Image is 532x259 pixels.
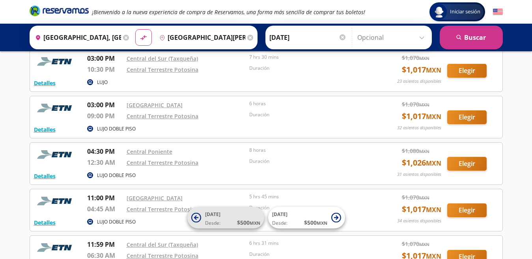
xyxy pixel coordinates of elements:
input: Buscar Destino [156,28,245,47]
small: MXN [426,112,441,121]
p: 7 hrs 30 mins [249,54,368,61]
span: $ 1,017 [402,110,441,122]
button: Detalles [34,125,56,134]
button: Elegir [447,64,487,78]
p: 04:45 AM [87,204,123,214]
p: 12:30 AM [87,158,123,167]
input: Opcional [357,28,428,47]
p: LUJO [97,79,108,86]
p: 03:00 PM [87,100,123,110]
a: Central Terrestre Potosina [127,159,198,166]
button: Elegir [447,110,487,124]
span: $ 1,070 [402,100,429,108]
small: MXN [419,195,429,201]
i: Brand Logo [30,5,89,17]
small: MXN [426,205,441,214]
button: [DATE]Desde:$500MXN [268,207,345,229]
button: English [493,7,503,17]
p: 23 asientos disponibles [397,78,441,85]
span: Desde: [272,220,287,227]
img: RESERVAMOS [34,54,77,69]
span: $ 1,070 [402,193,429,201]
a: Central Terrestre Potosina [127,205,198,213]
button: Buscar [440,26,503,49]
p: LUJO DOBLE PISO [97,218,136,225]
button: [DATE]Desde:$500MXN [187,207,264,229]
p: 34 asientos disponibles [397,218,441,224]
span: $ 1,070 [402,240,429,248]
p: Duración [249,204,368,211]
span: $ 1,017 [402,203,441,215]
span: $ 1,017 [402,64,441,76]
a: Central del Sur (Taxqueña) [127,55,198,62]
p: 5 hrs 45 mins [249,193,368,200]
span: $ 500 [304,218,327,227]
p: 6 hrs 31 mins [249,240,368,247]
button: Elegir [447,203,487,217]
button: Detalles [34,218,56,227]
p: 31 asientos disponibles [397,171,441,178]
p: Duración [249,158,368,165]
span: Iniciar sesión [447,8,483,16]
a: Central Poniente [127,148,172,155]
p: 09:00 PM [87,111,123,121]
img: RESERVAMOS [34,240,77,255]
input: Buscar Origen [32,28,121,47]
span: [DATE] [272,211,287,218]
span: $ 1,080 [402,147,429,155]
p: 6 horas [249,100,368,107]
p: 11:59 PM [87,240,123,249]
img: RESERVAMOS [34,100,77,116]
button: Elegir [447,157,487,171]
button: Detalles [34,79,56,87]
small: MXN [426,159,441,168]
p: Duración [249,65,368,72]
a: [GEOGRAPHIC_DATA] [127,101,183,109]
a: Central del Sur (Taxqueña) [127,241,198,248]
span: Desde: [205,220,220,227]
em: ¡Bienvenido a la nueva experiencia de compra de Reservamos, una forma más sencilla de comprar tus... [92,8,365,16]
small: MXN [419,55,429,61]
p: LUJO DOBLE PISO [97,125,136,132]
input: Elegir Fecha [269,28,347,47]
p: 8 horas [249,147,368,154]
p: 04:30 PM [87,147,123,156]
p: Duración [249,111,368,118]
small: MXN [317,220,327,226]
p: LUJO DOBLE PISO [97,172,136,179]
small: MXN [419,241,429,247]
p: 03:00 PM [87,54,123,63]
span: $ 500 [237,218,260,227]
p: 11:00 PM [87,193,123,203]
span: [DATE] [205,211,220,218]
span: $ 1,026 [402,157,441,169]
a: [GEOGRAPHIC_DATA] [127,194,183,202]
span: $ 1,070 [402,54,429,62]
button: Detalles [34,172,56,180]
img: RESERVAMOS [34,193,77,209]
small: MXN [419,102,429,108]
a: Central Terrestre Potosina [127,112,198,120]
a: Central Terrestre Potosina [127,66,198,73]
small: MXN [426,66,441,75]
p: Duración [249,251,368,258]
a: Brand Logo [30,5,89,19]
p: 10:30 PM [87,65,123,74]
small: MXN [250,220,260,226]
img: RESERVAMOS [34,147,77,162]
small: MXN [419,148,429,154]
p: 32 asientos disponibles [397,125,441,131]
